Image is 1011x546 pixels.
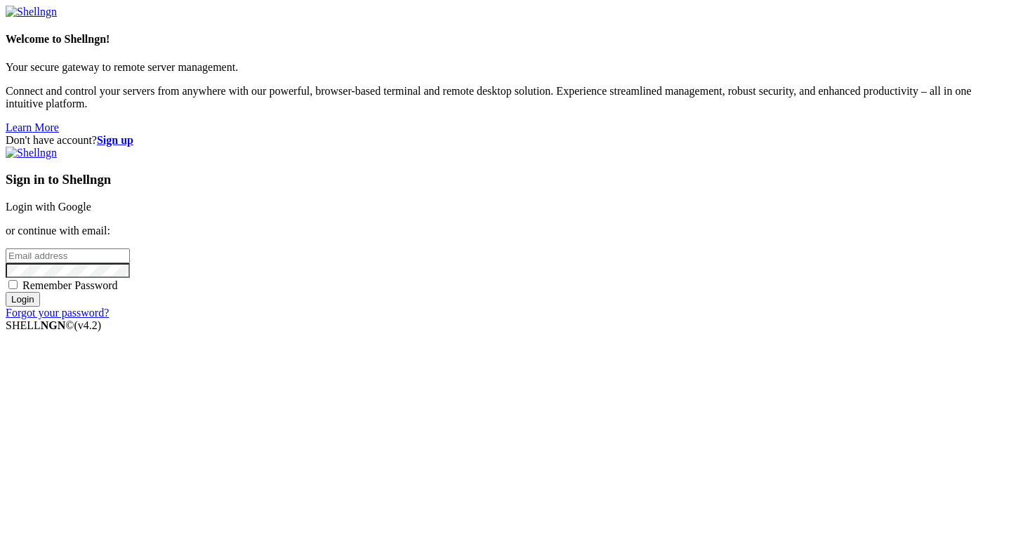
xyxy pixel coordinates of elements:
[6,33,1005,46] h4: Welcome to Shellngn!
[6,292,40,307] input: Login
[6,6,57,18] img: Shellngn
[6,319,101,331] span: SHELL ©
[6,121,59,133] a: Learn More
[6,172,1005,187] h3: Sign in to Shellngn
[6,201,91,213] a: Login with Google
[6,61,1005,74] p: Your secure gateway to remote server management.
[22,279,118,291] span: Remember Password
[6,147,57,159] img: Shellngn
[97,134,133,146] a: Sign up
[74,319,102,331] span: 4.2.0
[41,319,66,331] b: NGN
[6,248,130,263] input: Email address
[6,225,1005,237] p: or continue with email:
[8,280,18,289] input: Remember Password
[6,307,109,319] a: Forgot your password?
[6,134,1005,147] div: Don't have account?
[6,85,1005,110] p: Connect and control your servers from anywhere with our powerful, browser-based terminal and remo...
